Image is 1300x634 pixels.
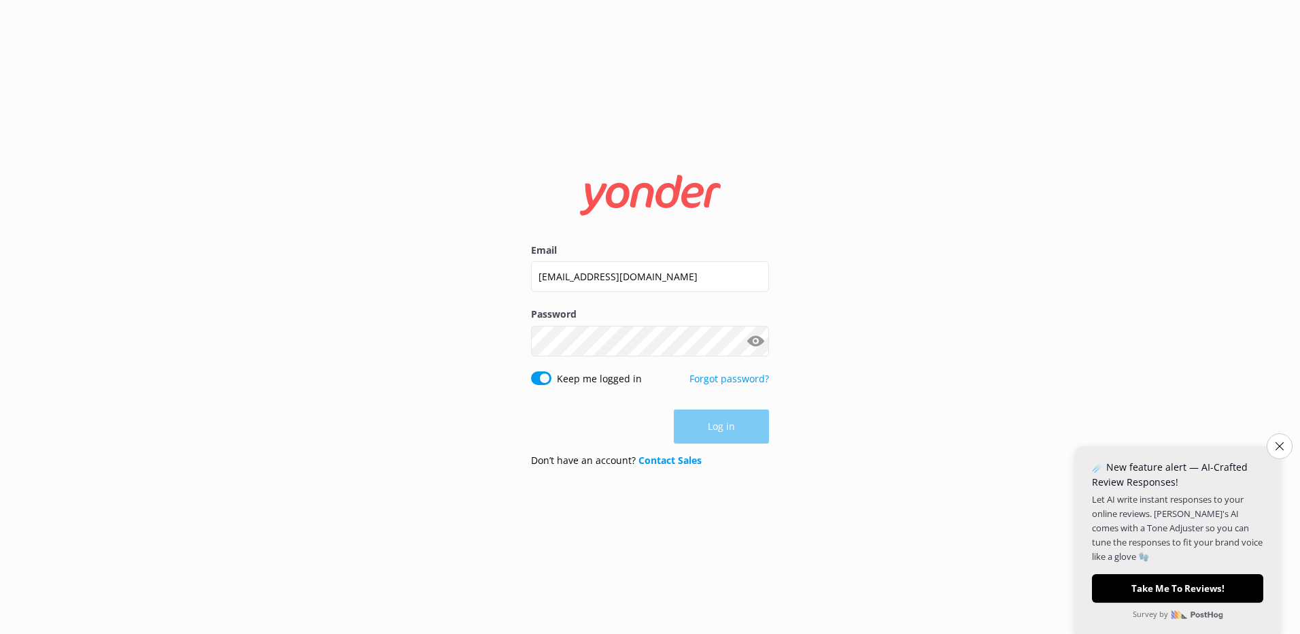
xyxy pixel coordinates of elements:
[689,372,769,385] a: Forgot password?
[531,261,769,292] input: user@emailaddress.com
[557,371,642,386] label: Keep me logged in
[531,307,769,322] label: Password
[531,453,702,468] p: Don’t have an account?
[531,243,769,258] label: Email
[742,327,769,354] button: Show password
[638,454,702,467] a: Contact Sales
